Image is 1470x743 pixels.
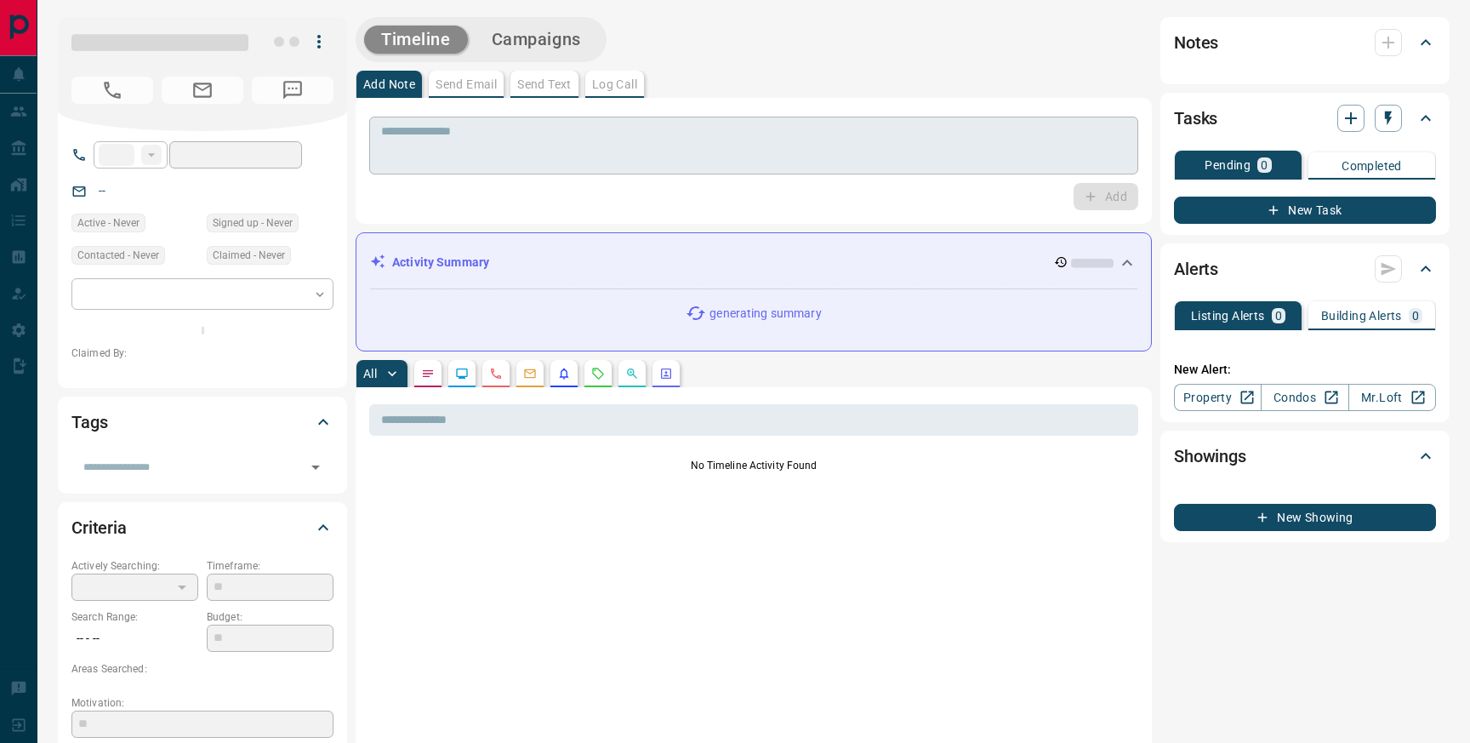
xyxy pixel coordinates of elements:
svg: Calls [489,367,503,380]
p: Motivation: [71,695,333,711]
a: Condos [1261,384,1348,411]
p: Add Note [363,78,415,90]
h2: Tasks [1174,105,1217,132]
p: Areas Searched: [71,661,333,677]
p: Claimed By: [71,346,333,361]
p: Building Alerts [1321,310,1402,322]
span: Active - Never [77,214,140,231]
div: Activity Summary [370,247,1137,278]
div: Notes [1174,22,1436,63]
p: Activity Summary [392,254,489,271]
div: Alerts [1174,249,1436,289]
h2: Alerts [1174,255,1218,283]
p: Budget: [207,609,333,625]
svg: Listing Alerts [557,367,571,380]
svg: Requests [591,367,605,380]
h2: Notes [1174,29,1218,56]
button: Open [304,455,328,479]
button: New Showing [1174,504,1436,531]
p: No Timeline Activity Found [369,458,1138,473]
svg: Emails [523,367,537,380]
h2: Showings [1174,443,1246,470]
p: All [363,368,377,380]
div: Tasks [1174,98,1436,139]
svg: Lead Browsing Activity [455,367,469,380]
button: Timeline [364,26,468,54]
div: Tags [71,402,333,443]
p: -- - -- [71,625,198,653]
svg: Notes [421,367,435,380]
h2: Tags [71,409,107,436]
a: Mr.Loft [1348,384,1436,411]
div: Showings [1174,436,1436,477]
span: No Number [252,77,333,104]
p: Timeframe: [207,558,333,574]
span: No Email [162,77,243,104]
p: 0 [1261,159,1268,171]
h2: Criteria [71,514,127,541]
svg: Opportunities [625,367,639,380]
p: Listing Alerts [1191,310,1265,322]
p: 0 [1412,310,1419,322]
p: Pending [1205,159,1251,171]
p: generating summary [709,305,821,323]
p: 0 [1275,310,1282,322]
a: -- [99,184,105,197]
button: Campaigns [475,26,598,54]
p: Actively Searching: [71,558,198,574]
a: Property [1174,384,1262,411]
p: New Alert: [1174,361,1436,379]
button: New Task [1174,197,1436,224]
svg: Agent Actions [659,367,673,380]
div: Criteria [71,507,333,548]
span: Claimed - Never [213,247,285,264]
span: Signed up - Never [213,214,293,231]
p: Completed [1342,160,1402,172]
span: Contacted - Never [77,247,159,264]
span: No Number [71,77,153,104]
p: Search Range: [71,609,198,625]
